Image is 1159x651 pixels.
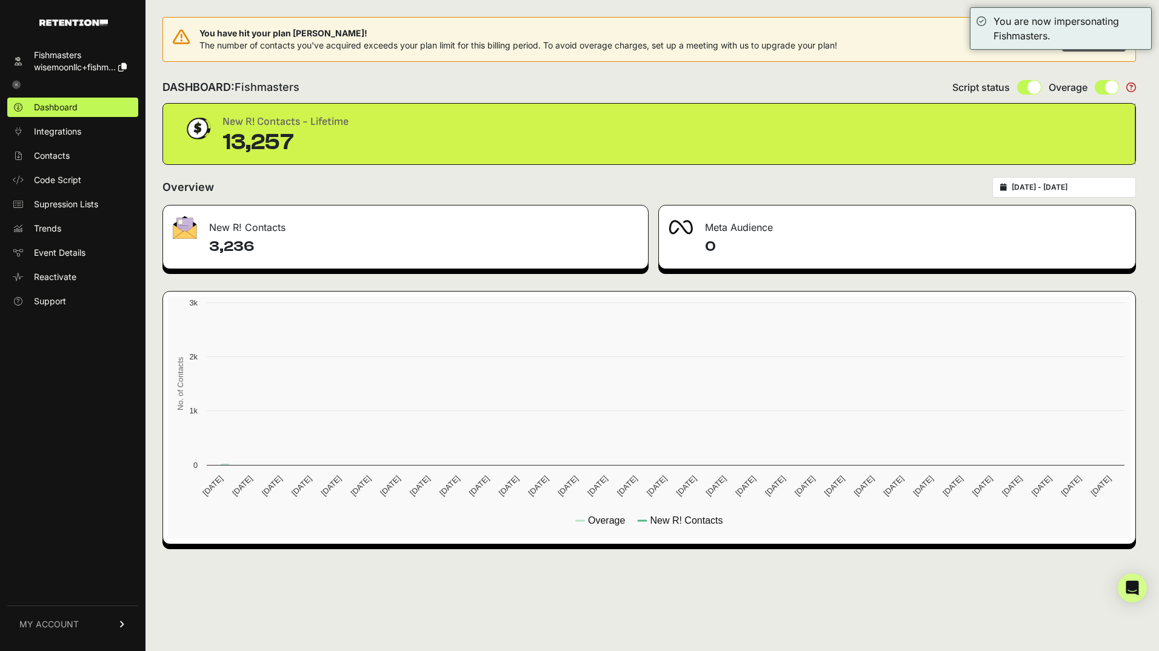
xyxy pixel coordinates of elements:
text: [DATE] [970,474,994,498]
text: [DATE] [408,474,432,498]
text: [DATE] [1089,474,1112,498]
a: Integrations [7,122,138,141]
a: Contacts [7,146,138,165]
text: [DATE] [556,474,579,498]
text: [DATE] [526,474,550,498]
text: 3k [189,298,198,307]
text: [DATE] [290,474,313,498]
text: [DATE] [349,474,372,498]
text: [DATE] [615,474,639,498]
a: Code Script [7,170,138,190]
span: Code Script [34,174,81,186]
text: [DATE] [467,474,491,498]
text: [DATE] [586,474,609,498]
span: Overage [1049,80,1087,95]
a: Event Details [7,243,138,262]
a: Dashboard [7,98,138,117]
text: [DATE] [793,474,817,498]
img: dollar-coin-05c43ed7efb7bc0c12610022525b4bbbb207c7efeef5aecc26f025e68dcafac9.png [182,113,213,144]
span: Reactivate [34,271,76,283]
div: You are now impersonating Fishmasters. [994,14,1145,43]
text: [DATE] [763,474,787,498]
text: No. of Contacts [176,357,185,410]
text: [DATE] [1060,474,1083,498]
text: 2k [189,352,198,361]
span: Trends [34,222,61,235]
div: Fishmasters [34,49,127,61]
text: [DATE] [675,474,698,498]
span: Support [34,295,66,307]
span: Integrations [34,125,81,138]
button: Remind me later [968,28,1055,50]
a: Reactivate [7,267,138,287]
text: [DATE] [319,474,343,498]
text: 0 [193,461,198,470]
span: Supression Lists [34,198,98,210]
text: [DATE] [260,474,284,498]
text: Overage [588,515,625,526]
text: [DATE] [823,474,846,498]
span: Contacts [34,150,70,162]
span: Event Details [34,247,85,259]
text: 1k [189,406,198,415]
text: [DATE] [911,474,935,498]
a: MY ACCOUNT [7,606,138,643]
div: New R! Contacts - Lifetime [222,113,349,130]
text: [DATE] [882,474,906,498]
a: Trends [7,219,138,238]
img: fa-envelope-19ae18322b30453b285274b1b8af3d052b27d846a4fbe8435d1a52b978f639a2.png [173,216,197,239]
text: [DATE] [1000,474,1024,498]
h4: 3,236 [209,237,638,256]
text: [DATE] [941,474,964,498]
span: wisemoonllc+fishm... [34,62,116,72]
div: 13,257 [222,130,349,155]
a: Support [7,292,138,311]
text: [DATE] [645,474,669,498]
span: Script status [952,80,1010,95]
text: [DATE] [704,474,728,498]
span: MY ACCOUNT [19,618,79,630]
h4: 0 [705,237,1126,256]
h2: DASHBOARD: [162,79,299,96]
a: Supression Lists [7,195,138,214]
span: You have hit your plan [PERSON_NAME]! [199,27,837,39]
text: [DATE] [438,474,461,498]
text: [DATE] [852,474,876,498]
img: Retention.com [39,19,108,26]
a: Fishmasters wisemoonllc+fishm... [7,45,138,77]
text: [DATE] [1030,474,1054,498]
img: fa-meta-2f981b61bb99beabf952f7030308934f19ce035c18b003e963880cc3fabeebb7.png [669,220,693,235]
text: [DATE] [201,474,224,498]
text: [DATE] [378,474,402,498]
div: Open Intercom Messenger [1118,573,1147,603]
text: [DATE] [497,474,521,498]
span: Fishmasters [235,81,299,93]
div: New R! Contacts [163,205,648,242]
span: Dashboard [34,101,78,113]
div: Meta Audience [659,205,1135,242]
text: [DATE] [733,474,757,498]
text: New R! Contacts [650,515,723,526]
span: The number of contacts you've acquired exceeds your plan limit for this billing period. To avoid ... [199,40,837,50]
text: [DATE] [230,474,254,498]
h2: Overview [162,179,214,196]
